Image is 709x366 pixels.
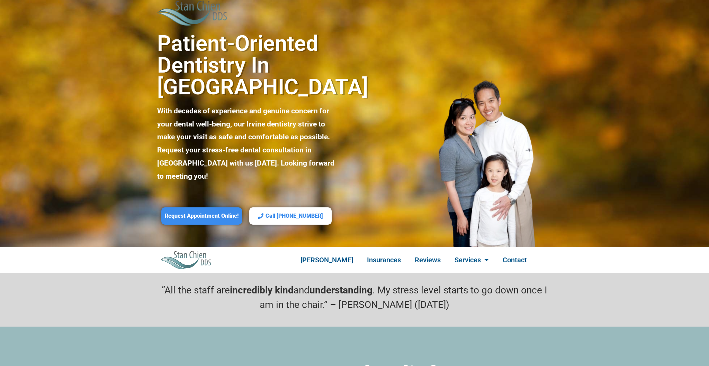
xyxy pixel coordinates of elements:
[157,283,552,312] p: “All the staff are and . My stress level starts to go down once I am in the chair.” – [PERSON_NAM...
[309,284,373,296] strong: understanding
[266,213,323,220] span: Call [PHONE_NUMBER]
[360,252,408,268] a: Insurances
[157,32,335,98] h2: Patient-Oriented Dentistry in [GEOGRAPHIC_DATA]
[249,207,332,225] a: Call [PHONE_NUMBER]
[157,105,335,183] p: With decades of experience and genuine concern for your dental well-being, our Irvine dentistry s...
[165,213,239,220] span: Request Appointment Online!
[279,252,548,268] nav: Menu
[408,252,448,268] a: Reviews
[161,251,212,269] img: Stan Chien DDS Best Irvine Dentist Logo
[294,252,360,268] a: [PERSON_NAME]
[448,252,496,268] a: Services
[496,252,534,268] a: Contact
[161,207,242,225] a: Request Appointment Online!
[230,284,294,296] strong: incredibly kind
